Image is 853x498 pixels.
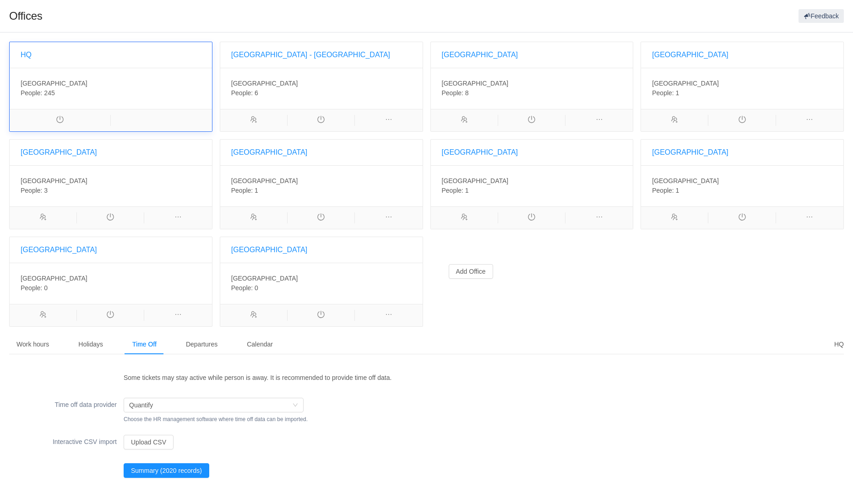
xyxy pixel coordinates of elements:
[9,393,117,410] label: Time off data provider
[10,213,76,223] i: icon: usergroup-add
[21,148,97,156] a: [GEOGRAPHIC_DATA]
[652,51,728,59] a: [GEOGRAPHIC_DATA]
[652,80,719,87] span: [GEOGRAPHIC_DATA]
[652,177,719,184] span: [GEOGRAPHIC_DATA]
[21,246,97,254] a: [GEOGRAPHIC_DATA]
[708,213,775,223] i: icon: poweroff
[144,311,212,321] i: icon: ellipsis
[799,9,844,23] button: Feedback
[220,311,287,321] i: icon: usergroup-add
[442,80,509,87] span: [GEOGRAPHIC_DATA]
[220,213,287,223] i: icon: usergroup-add
[220,68,423,109] div: People: 6
[124,415,844,424] div: Choose the HR management software where time off data can be imported.
[776,213,843,223] i: icon: ellipsis
[124,435,174,449] button: Upload CSV
[125,334,164,355] div: Time Off
[231,80,298,87] span: [GEOGRAPHIC_DATA]
[10,116,110,126] i: icon: poweroff
[442,177,509,184] span: [GEOGRAPHIC_DATA]
[431,116,498,126] i: icon: usergroup-add
[231,246,308,254] a: [GEOGRAPHIC_DATA]
[9,334,56,355] div: Work hours
[129,398,153,412] div: Quantify
[231,177,298,184] span: [GEOGRAPHIC_DATA]
[77,311,144,321] i: icon: poweroff
[431,165,633,206] div: People: 1
[179,334,225,355] div: Departures
[10,165,212,206] div: People: 3
[431,213,498,223] i: icon: usergroup-add
[641,213,708,223] i: icon: usergroup-add
[641,68,843,109] div: People: 1
[288,311,354,321] i: icon: poweroff
[498,213,565,223] i: icon: poweroff
[77,213,144,223] i: icon: poweroff
[220,263,423,304] div: People: 0
[21,51,32,59] a: HQ
[288,116,354,126] i: icon: poweroff
[124,373,844,383] p: Some tickets may stay active while person is away. It is recommended to provide time off data.
[565,116,633,126] i: icon: ellipsis
[834,341,844,348] span: HQ
[288,213,354,223] i: icon: poweroff
[9,435,117,447] label: Interactive CSV import
[355,213,422,223] i: icon: ellipsis
[293,402,298,409] i: icon: down
[10,263,212,304] div: People: 0
[708,116,775,126] i: icon: poweroff
[231,51,390,59] a: [GEOGRAPHIC_DATA] - [GEOGRAPHIC_DATA]
[641,165,843,206] div: People: 1
[565,213,633,223] i: icon: ellipsis
[124,463,209,478] button: Summary (2020 records)
[776,116,843,126] i: icon: ellipsis
[449,264,493,279] button: Add Office
[220,116,287,126] i: icon: usergroup-add
[10,68,212,109] div: People: 245
[21,80,87,87] span: [GEOGRAPHIC_DATA]
[498,116,565,126] i: icon: poweroff
[239,334,280,355] div: Calendar
[10,311,76,321] i: icon: usergroup-add
[442,148,518,156] a: [GEOGRAPHIC_DATA]
[355,311,422,321] i: icon: ellipsis
[9,9,325,23] h1: Offices
[442,51,518,59] a: [GEOGRAPHIC_DATA]
[220,165,423,206] div: People: 1
[641,116,708,126] i: icon: usergroup-add
[431,68,633,109] div: People: 8
[231,275,298,282] span: [GEOGRAPHIC_DATA]
[144,213,212,223] i: icon: ellipsis
[71,334,110,355] div: Holidays
[21,177,87,184] span: [GEOGRAPHIC_DATA]
[231,148,308,156] a: [GEOGRAPHIC_DATA]
[355,116,422,126] i: icon: ellipsis
[21,275,87,282] span: [GEOGRAPHIC_DATA]
[652,148,728,156] a: [GEOGRAPHIC_DATA]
